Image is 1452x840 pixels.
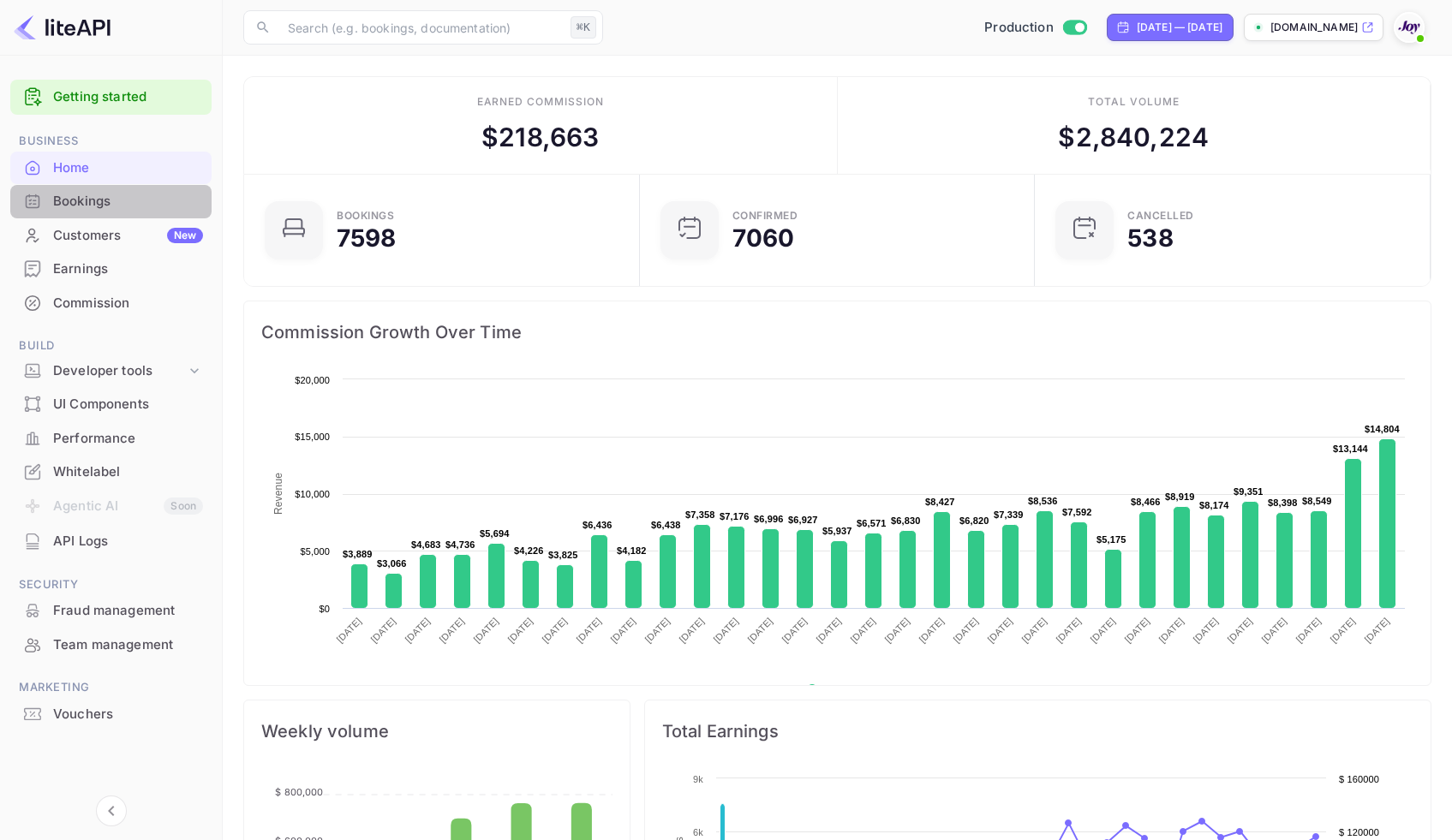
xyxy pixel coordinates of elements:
[1333,444,1369,454] text: $13,144
[53,601,203,621] div: Fraud management
[53,294,203,313] div: Commission
[10,337,212,355] span: Build
[481,118,599,157] div: $ 218,663
[608,616,637,645] text: [DATE]
[10,80,212,115] div: Getting started
[10,594,212,626] a: Fraud management
[1088,616,1117,645] text: [DATE]
[10,219,212,251] a: CustomersNew
[917,616,946,645] text: [DATE]
[275,786,323,798] tspan: $ 800,000
[10,388,212,420] a: UI Components
[295,375,330,385] text: $20,000
[377,558,407,569] text: $3,066
[53,705,203,724] div: Vouchers
[53,635,203,655] div: Team management
[1234,486,1264,497] text: $9,351
[1127,226,1173,250] div: 538
[53,192,203,211] div: Bookings
[1088,94,1180,110] div: Total volume
[1107,14,1234,41] div: Click to change the date range period
[1028,496,1058,506] text: $8,536
[10,575,212,594] span: Security
[977,18,1093,38] div: Switch to Sandbox mode
[10,388,212,421] div: UI Components
[10,287,212,320] div: Commission
[319,604,330,614] text: $0
[985,616,1014,645] text: [DATE]
[1054,616,1083,645] text: [DATE]
[53,532,203,551] div: API Logs
[1259,616,1288,645] text: [DATE]
[583,520,612,530] text: $6,436
[10,253,212,284] a: Earnings
[1362,616,1391,645] text: [DATE]
[53,158,203,178] div: Home
[1339,827,1379,837] text: $ 120000
[732,226,795,250] div: 7060
[337,211,394,221] div: Bookings
[300,546,330,557] text: $5,000
[10,525,212,557] a: API Logs
[780,616,809,645] text: [DATE]
[662,718,1413,745] span: Total Earnings
[10,456,212,489] div: Whitelabel
[278,10,564,45] input: Search (e.g. bookings, documentation)
[10,422,212,454] a: Performance
[411,539,441,550] text: $4,683
[1131,497,1161,507] text: $8,466
[959,515,989,526] text: $6,820
[693,774,703,784] text: 9k
[1137,20,1222,35] div: [DATE] — [DATE]
[1270,20,1358,35] p: [DOMAIN_NAME]
[10,525,212,558] div: API Logs
[651,520,681,530] text: $6,438
[53,87,203,107] a: Getting started
[1058,118,1209,157] div: $ 2,840,224
[891,515,921,526] text: $6,830
[1156,616,1186,645] text: [DATE]
[53,361,186,381] div: Developer tools
[10,456,212,487] a: Whitelabel
[617,545,647,556] text: $4,182
[10,422,212,456] div: Performance
[96,795,127,826] button: Collapse navigation
[10,629,212,662] div: Team management
[857,518,887,528] text: $6,571
[272,473,284,515] text: Revenue
[574,616,603,645] text: [DATE]
[685,509,715,520] text: $7,358
[1165,491,1195,502] text: $8,919
[505,616,535,645] text: [DATE]
[53,462,203,482] div: Whitelabel
[53,395,203,414] div: UI Components
[1062,507,1092,517] text: $7,592
[1339,774,1379,784] text: $ 160000
[882,616,911,645] text: [DATE]
[1096,534,1126,545] text: $5,175
[540,616,569,645] text: [DATE]
[261,319,1413,346] span: Commission Growth Over Time
[295,432,330,442] text: $15,000
[1225,616,1254,645] text: [DATE]
[677,616,706,645] text: [DATE]
[1122,616,1151,645] text: [DATE]
[14,14,111,41] img: LiteAPI logo
[334,616,363,645] text: [DATE]
[10,219,212,253] div: CustomersNew
[10,132,212,151] span: Business
[745,616,774,645] text: [DATE]
[10,185,212,217] a: Bookings
[10,594,212,628] div: Fraud management
[10,152,212,185] div: Home
[261,718,612,745] span: Weekly volume
[1328,616,1357,645] text: [DATE]
[814,616,843,645] text: [DATE]
[994,509,1024,520] text: $7,339
[1268,497,1298,508] text: $8,398
[445,539,475,550] text: $4,736
[403,616,432,645] text: [DATE]
[514,545,544,556] text: $4,226
[368,616,397,645] text: [DATE]
[925,497,955,507] text: $8,427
